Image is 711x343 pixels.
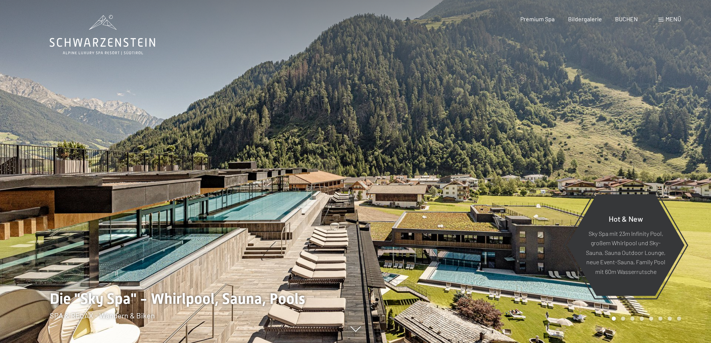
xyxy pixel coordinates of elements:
div: Carousel Page 1 (Current Slide) [612,317,616,321]
div: Carousel Page 7 [668,317,672,321]
div: Carousel Page 2 [621,317,625,321]
div: Carousel Page 4 [640,317,644,321]
span: Menü [665,15,681,22]
div: Carousel Pagination [609,317,681,321]
div: Carousel Page 3 [630,317,634,321]
span: Hot & New [609,214,643,223]
a: Hot & New Sky Spa mit 23m Infinity Pool, großem Whirlpool und Sky-Sauna, Sauna Outdoor Lounge, ne... [567,194,685,296]
a: Bildergalerie [568,15,602,22]
a: Premium Spa [520,15,555,22]
a: BUCHEN [615,15,638,22]
div: Carousel Page 6 [658,317,662,321]
div: Carousel Page 5 [649,317,653,321]
div: Carousel Page 8 [677,317,681,321]
p: Sky Spa mit 23m Infinity Pool, großem Whirlpool und Sky-Sauna, Sauna Outdoor Lounge, neue Event-S... [585,228,666,276]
